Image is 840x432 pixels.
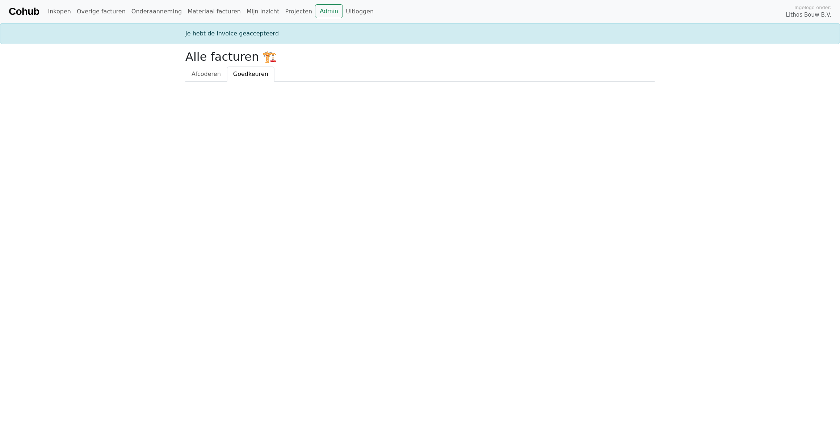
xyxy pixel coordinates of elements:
[244,4,282,19] a: Mijn inzicht
[129,4,185,19] a: Onderaanneming
[794,4,831,11] span: Ingelogd onder:
[233,70,268,77] span: Goedkeuren
[185,50,655,64] h2: Alle facturen 🏗️
[45,4,73,19] a: Inkopen
[74,4,129,19] a: Overige facturen
[343,4,377,19] a: Uitloggen
[786,11,831,19] span: Lithos Bouw B.V.
[185,4,244,19] a: Materiaal facturen
[315,4,343,18] a: Admin
[282,4,315,19] a: Projecten
[185,67,227,82] a: Afcoderen
[227,67,274,82] a: Goedkeuren
[9,3,39,20] a: Cohub
[181,29,659,38] div: Je hebt de invoice geaccepteerd
[192,70,221,77] span: Afcoderen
